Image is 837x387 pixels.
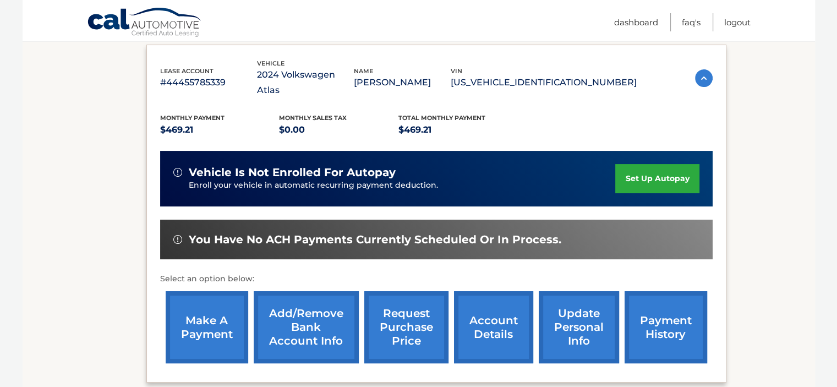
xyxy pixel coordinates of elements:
span: name [354,67,373,75]
p: $469.21 [398,122,518,138]
a: Logout [724,13,751,31]
a: account details [454,291,533,363]
a: FAQ's [682,13,701,31]
span: lease account [160,67,214,75]
a: Add/Remove bank account info [254,291,359,363]
p: 2024 Volkswagen Atlas [257,67,354,98]
img: alert-white.svg [173,168,182,177]
span: vehicle is not enrolled for autopay [189,166,396,179]
p: $0.00 [279,122,398,138]
p: Select an option below: [160,272,713,286]
span: vin [451,67,462,75]
a: payment history [625,291,707,363]
span: Monthly sales Tax [279,114,347,122]
span: vehicle [257,59,285,67]
span: Monthly Payment [160,114,225,122]
a: Dashboard [614,13,658,31]
img: alert-white.svg [173,235,182,244]
a: request purchase price [364,291,448,363]
a: Cal Automotive [87,7,203,39]
p: #44455785339 [160,75,257,90]
p: [US_VEHICLE_IDENTIFICATION_NUMBER] [451,75,637,90]
a: set up autopay [615,164,699,193]
span: You have no ACH payments currently scheduled or in process. [189,233,561,247]
p: [PERSON_NAME] [354,75,451,90]
p: $469.21 [160,122,280,138]
a: make a payment [166,291,248,363]
span: Total Monthly Payment [398,114,485,122]
a: update personal info [539,291,619,363]
img: accordion-active.svg [695,69,713,87]
p: Enroll your vehicle in automatic recurring payment deduction. [189,179,616,192]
